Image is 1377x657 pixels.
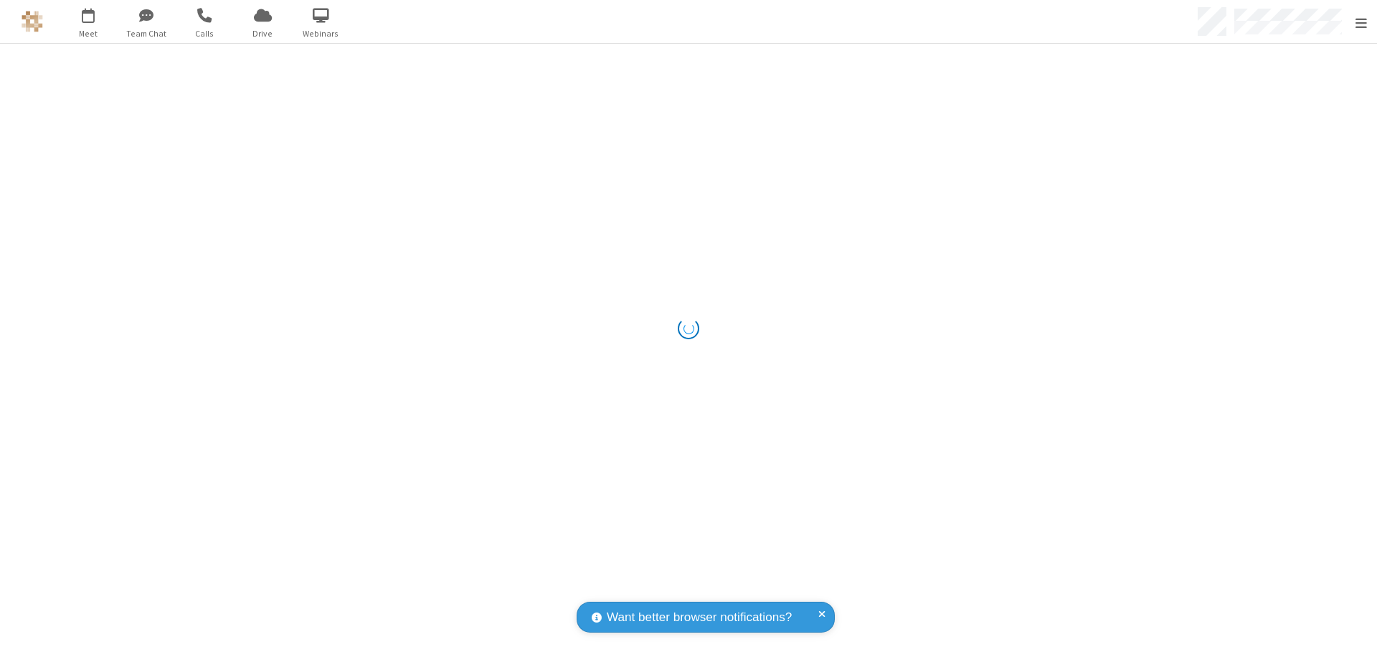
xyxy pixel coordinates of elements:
[120,27,174,40] span: Team Chat
[178,27,232,40] span: Calls
[62,27,115,40] span: Meet
[22,11,43,32] img: QA Selenium DO NOT DELETE OR CHANGE
[236,27,290,40] span: Drive
[294,27,348,40] span: Webinars
[607,608,792,627] span: Want better browser notifications?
